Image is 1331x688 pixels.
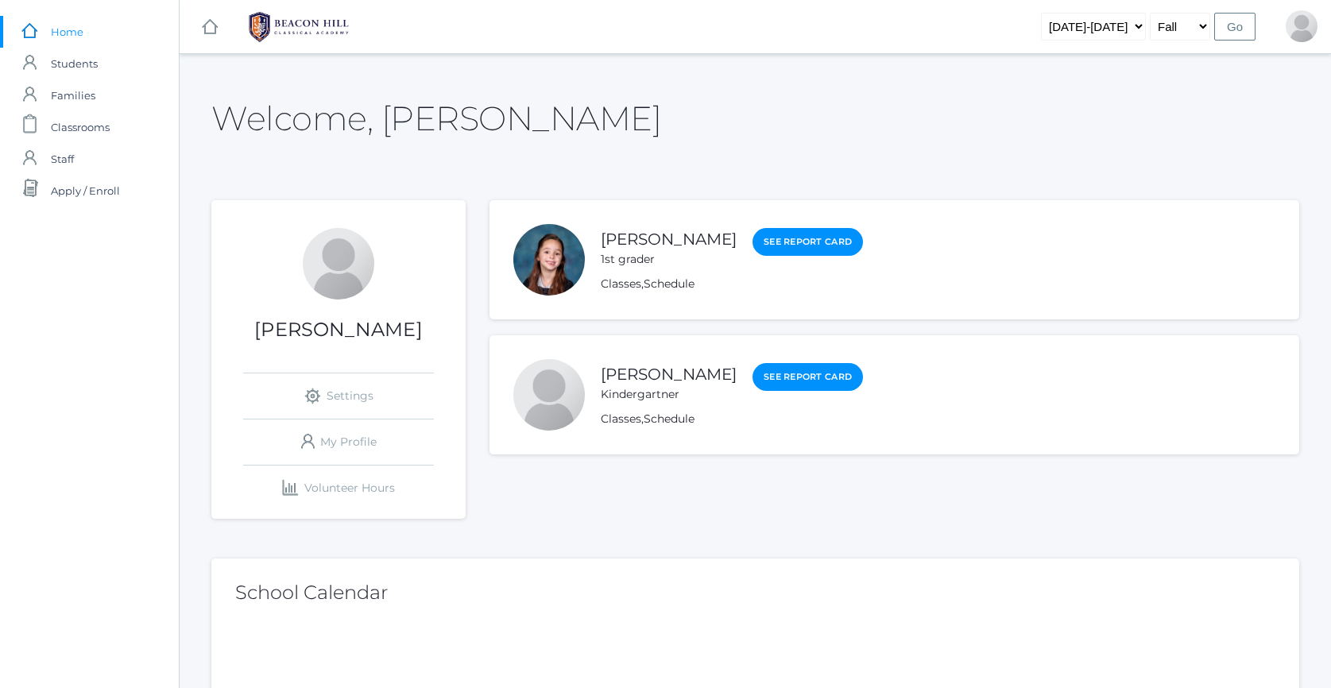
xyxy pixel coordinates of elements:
div: Kindergartner [601,386,737,403]
input: Go [1214,13,1256,41]
a: Classes [601,276,641,291]
a: Classes [601,412,641,426]
a: See Report Card [753,228,863,256]
div: Caitlin Tourje [1286,10,1317,42]
div: Remmie Tourje [513,224,585,296]
div: , [601,411,863,427]
span: Staff [51,143,74,175]
h1: [PERSON_NAME] [211,319,466,340]
a: My Profile [243,419,434,465]
a: [PERSON_NAME] [601,230,737,249]
div: 1st grader [601,251,737,268]
div: , [601,276,863,292]
a: [PERSON_NAME] [601,365,737,384]
span: Families [51,79,95,111]
span: Students [51,48,98,79]
img: BHCALogos-05-308ed15e86a5a0abce9b8dd61676a3503ac9727e845dece92d48e8588c001991.png [239,7,358,47]
a: Schedule [644,412,695,426]
div: Caitlin Tourje [303,228,374,300]
a: See Report Card [753,363,863,391]
span: Apply / Enroll [51,175,120,207]
a: Volunteer Hours [243,466,434,511]
span: Home [51,16,83,48]
h2: Welcome, [PERSON_NAME] [211,100,661,137]
a: Schedule [644,276,695,291]
a: Settings [243,373,434,419]
h2: School Calendar [235,582,1275,603]
div: Maxwell Tourje [513,359,585,431]
span: Classrooms [51,111,110,143]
